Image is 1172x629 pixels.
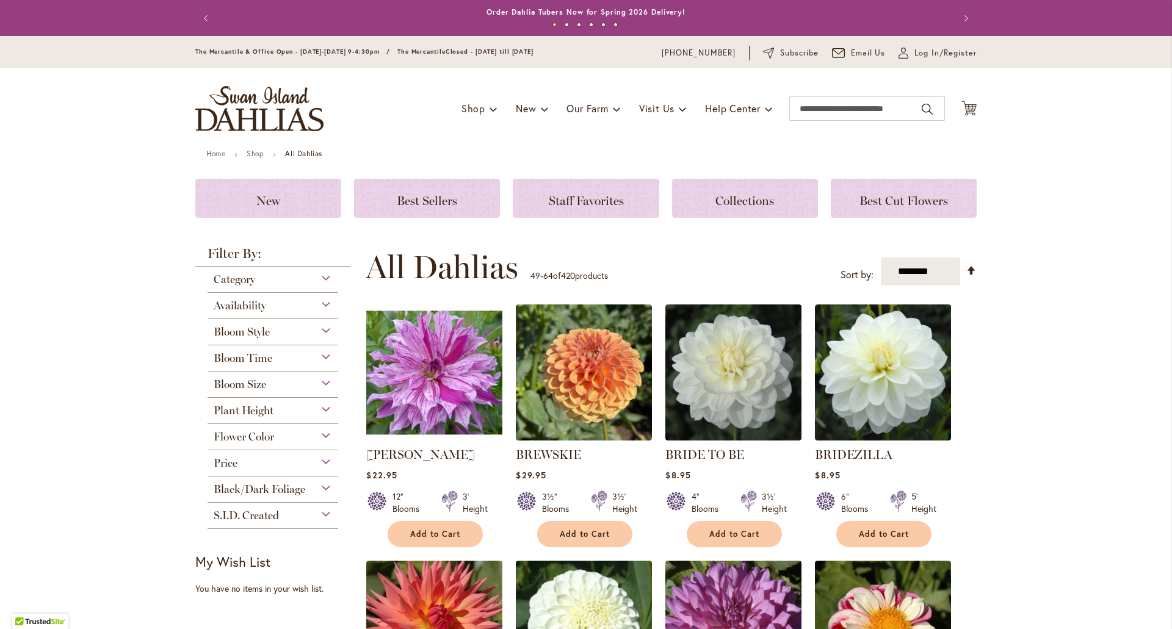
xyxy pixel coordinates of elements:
[836,521,931,547] button: Add to Cart
[665,431,801,443] a: BRIDE TO BE
[815,469,840,481] span: $8.95
[366,304,502,440] img: Brandon Michael
[354,179,500,218] a: Best Sellers
[366,431,502,443] a: Brandon Michael
[530,266,608,286] p: - of products
[461,102,485,115] span: Shop
[195,553,270,570] strong: My Wish List
[565,23,569,27] button: 2 of 6
[214,325,270,339] span: Bloom Style
[516,304,652,440] img: BREWSKIE
[831,179,977,218] a: Best Cut Flowers
[214,378,266,391] span: Bloom Size
[577,23,581,27] button: 3 of 6
[195,86,324,131] a: store logo
[815,304,951,440] img: BRIDEZILLA
[665,447,744,462] a: BRIDE TO BE
[665,304,801,440] img: BRIDE TO BE
[388,521,483,547] button: Add to Cart
[366,469,397,481] span: $22.95
[709,529,759,539] span: Add to Cart
[687,521,782,547] button: Add to Cart
[763,47,819,59] a: Subscribe
[366,249,518,286] span: All Dahlias
[899,47,977,59] a: Log In/Register
[256,193,280,208] span: New
[537,521,632,547] button: Add to Cart
[516,431,652,443] a: BREWSKIE
[589,23,593,27] button: 4 of 6
[543,270,553,281] span: 64
[613,23,618,27] button: 6 of 6
[410,529,460,539] span: Add to Cart
[832,47,886,59] a: Email Us
[392,491,427,515] div: 12" Blooms
[206,149,225,158] a: Home
[487,7,685,16] a: Order Dahlia Tubers Now for Spring 2026 Delivery!
[214,483,305,496] span: Black/Dark Foliage
[446,48,534,56] span: Closed - [DATE] till [DATE]
[214,509,279,522] span: S.I.D. Created
[841,264,874,286] label: Sort by:
[612,491,637,515] div: 3½' Height
[214,299,266,312] span: Availability
[516,469,546,481] span: $29.95
[762,491,787,515] div: 3½' Height
[552,23,557,27] button: 1 of 6
[705,102,761,115] span: Help Center
[601,23,606,27] button: 5 of 6
[214,351,272,365] span: Bloom Time
[560,529,610,539] span: Add to Cart
[195,247,350,267] strong: Filter By:
[672,179,818,218] a: Collections
[214,273,255,286] span: Category
[516,102,536,115] span: New
[214,456,237,470] span: Price
[692,491,726,515] div: 4" Blooms
[639,102,675,115] span: Visit Us
[195,179,341,218] a: New
[247,149,264,158] a: Shop
[851,47,886,59] span: Email Us
[214,404,273,417] span: Plant Height
[914,47,977,59] span: Log In/Register
[513,179,659,218] a: Staff Favorites
[911,491,936,515] div: 5' Height
[195,583,358,595] div: You have no items in your wish list.
[397,193,457,208] span: Best Sellers
[952,6,977,31] button: Next
[214,430,274,444] span: Flower Color
[841,491,875,515] div: 6" Blooms
[715,193,774,208] span: Collections
[859,193,948,208] span: Best Cut Flowers
[530,270,540,281] span: 49
[285,149,322,158] strong: All Dahlias
[516,447,581,462] a: BREWSKIE
[815,447,892,462] a: BRIDEZILLA
[859,529,909,539] span: Add to Cart
[195,48,446,56] span: The Mercantile & Office Open - [DATE]-[DATE] 9-4:30pm / The Mercantile
[366,447,475,462] a: [PERSON_NAME]
[195,6,220,31] button: Previous
[542,491,576,515] div: 3½" Blooms
[665,469,690,481] span: $8.95
[780,47,819,59] span: Subscribe
[463,491,488,515] div: 3' Height
[815,431,951,443] a: BRIDEZILLA
[566,102,608,115] span: Our Farm
[662,47,736,59] a: [PHONE_NUMBER]
[549,193,624,208] span: Staff Favorites
[561,270,575,281] span: 420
